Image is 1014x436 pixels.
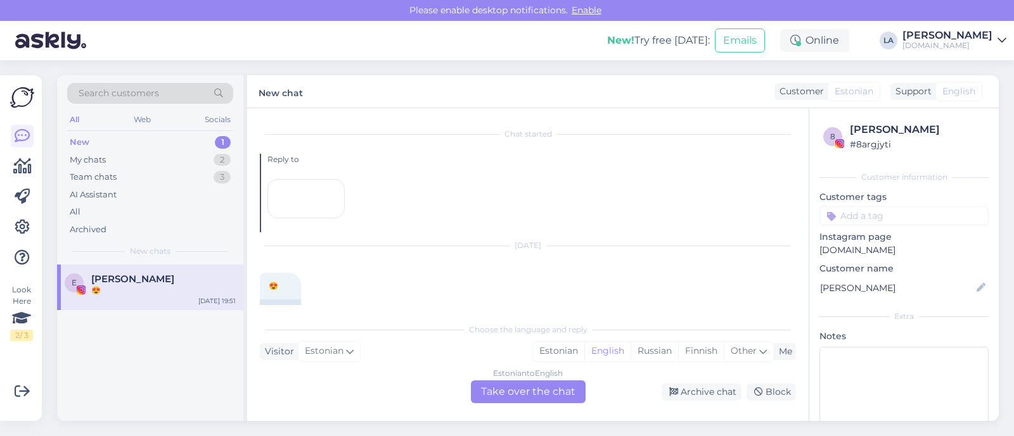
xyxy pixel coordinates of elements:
[568,4,605,16] span: Enable
[819,206,989,225] input: Add a tag
[10,85,34,109] img: Askly Logo
[202,111,233,128] div: Socials
[198,296,236,306] div: [DATE] 19:51
[91,273,174,285] span: Erika Lepiku
[774,345,792,358] div: Me
[607,34,634,46] b: New!
[130,246,170,257] span: New chats
[260,240,796,251] div: [DATE]
[79,87,159,100] span: Search customers
[780,29,849,52] div: Online
[10,330,33,341] div: 2 / 3
[260,128,796,140] div: Chat started
[471,380,586,403] div: Take over the chat
[819,244,989,257] p: [DOMAIN_NAME]
[607,33,710,48] div: Try free [DATE]:
[715,28,765,53] button: Emails
[70,171,117,184] div: Team chats
[131,111,153,128] div: Web
[214,154,231,166] div: 2
[819,262,989,275] p: Customer name
[902,30,1006,51] a: [PERSON_NAME][DOMAIN_NAME]
[70,189,117,201] div: AI Assistant
[533,342,584,361] div: Estonian
[850,137,985,151] div: # 8argjyti
[493,368,563,379] div: Estonian to English
[267,154,796,165] div: Reply to
[662,383,741,401] div: Archive chat
[91,285,236,296] div: 😍
[819,230,989,244] p: Instagram page
[819,330,989,343] p: Notes
[819,190,989,204] p: Customer tags
[70,206,80,218] div: All
[819,311,989,322] div: Extra
[820,281,974,295] input: Add name
[70,223,106,236] div: Archived
[214,171,231,184] div: 3
[260,345,294,358] div: Visitor
[260,324,796,335] div: Choose the language and reply
[72,278,77,287] span: E
[631,342,678,361] div: Russian
[260,299,301,321] div: 😍
[70,154,106,166] div: My chats
[747,383,796,401] div: Block
[259,83,303,100] label: New chat
[678,342,724,361] div: Finnish
[305,344,343,358] span: Estonian
[819,171,989,183] div: Customer information
[731,345,757,356] span: Other
[850,122,985,137] div: [PERSON_NAME]
[70,136,89,149] div: New
[830,132,835,141] span: 8
[584,342,631,361] div: English
[67,111,82,128] div: All
[10,284,33,341] div: Look Here
[942,85,975,98] span: English
[902,40,992,51] div: [DOMAIN_NAME]
[902,30,992,40] div: [PERSON_NAME]
[880,32,897,49] div: LA
[269,281,278,290] span: 😍
[890,85,932,98] div: Support
[215,136,231,149] div: 1
[774,85,824,98] div: Customer
[835,85,873,98] span: Estonian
